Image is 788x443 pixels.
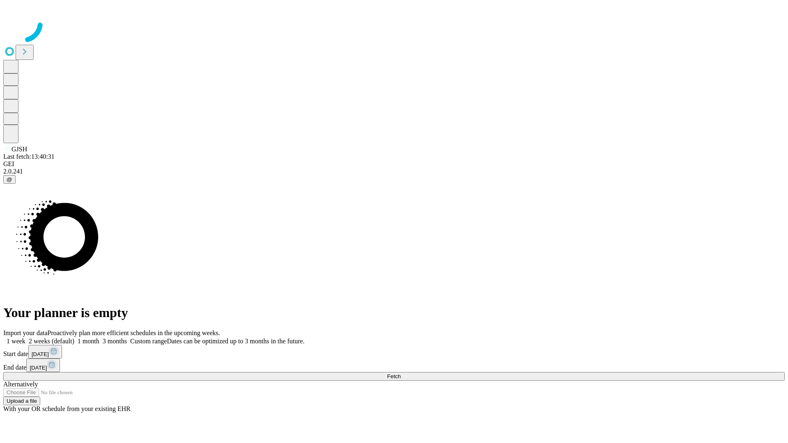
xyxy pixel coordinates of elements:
[7,338,25,345] span: 1 week
[3,405,131,412] span: With your OR schedule from your existing EHR
[48,329,220,336] span: Proactively plan more efficient schedules in the upcoming weeks.
[28,345,62,359] button: [DATE]
[3,381,38,388] span: Alternatively
[32,351,49,357] span: [DATE]
[3,153,55,160] span: Last fetch: 13:40:31
[167,338,305,345] span: Dates can be optimized up to 3 months in the future.
[3,329,48,336] span: Import your data
[3,345,785,359] div: Start date
[30,365,47,371] span: [DATE]
[103,338,127,345] span: 3 months
[387,373,401,379] span: Fetch
[26,359,60,372] button: [DATE]
[130,338,167,345] span: Custom range
[3,175,16,184] button: @
[29,338,74,345] span: 2 weeks (default)
[3,359,785,372] div: End date
[3,305,785,320] h1: Your planner is empty
[11,146,27,153] span: GJSH
[7,176,12,183] span: @
[3,372,785,381] button: Fetch
[3,397,40,405] button: Upload a file
[78,338,99,345] span: 1 month
[3,160,785,168] div: GEI
[3,168,785,175] div: 2.0.241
